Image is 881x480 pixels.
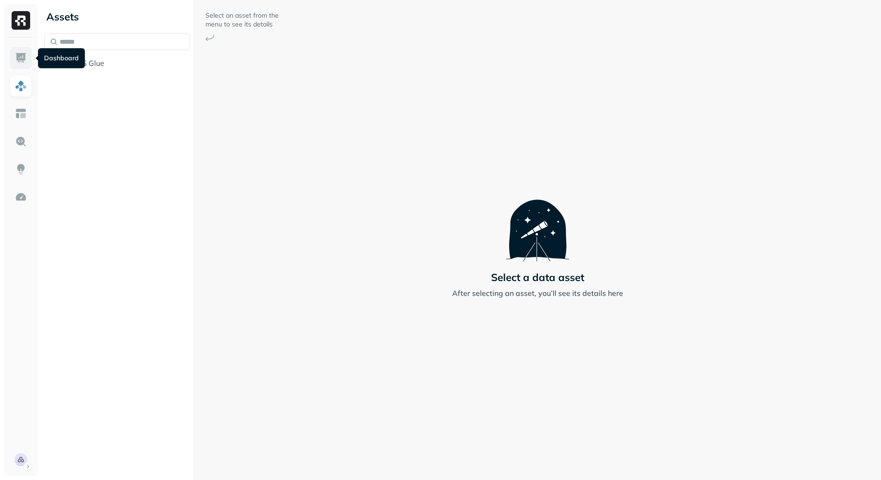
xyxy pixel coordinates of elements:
img: Arrow [205,34,215,41]
img: Optimization [15,191,27,203]
div: Assets [45,9,190,24]
img: Assets [15,80,27,92]
img: Asset Explorer [15,108,27,120]
img: Ryft [12,11,30,30]
span: AWS Glue [69,58,104,68]
p: Select a data asset [491,271,584,284]
p: After selecting an asset, you’ll see its details here [452,288,623,299]
img: Telescope [506,181,569,261]
button: AWS Glue [45,56,190,70]
img: Query Explorer [15,135,27,147]
p: Select an asset from the menu to see its details [205,11,280,29]
div: Dashboard [38,48,85,68]
img: Rula [14,453,27,466]
img: Dashboard [15,52,27,64]
img: Insights [15,163,27,175]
